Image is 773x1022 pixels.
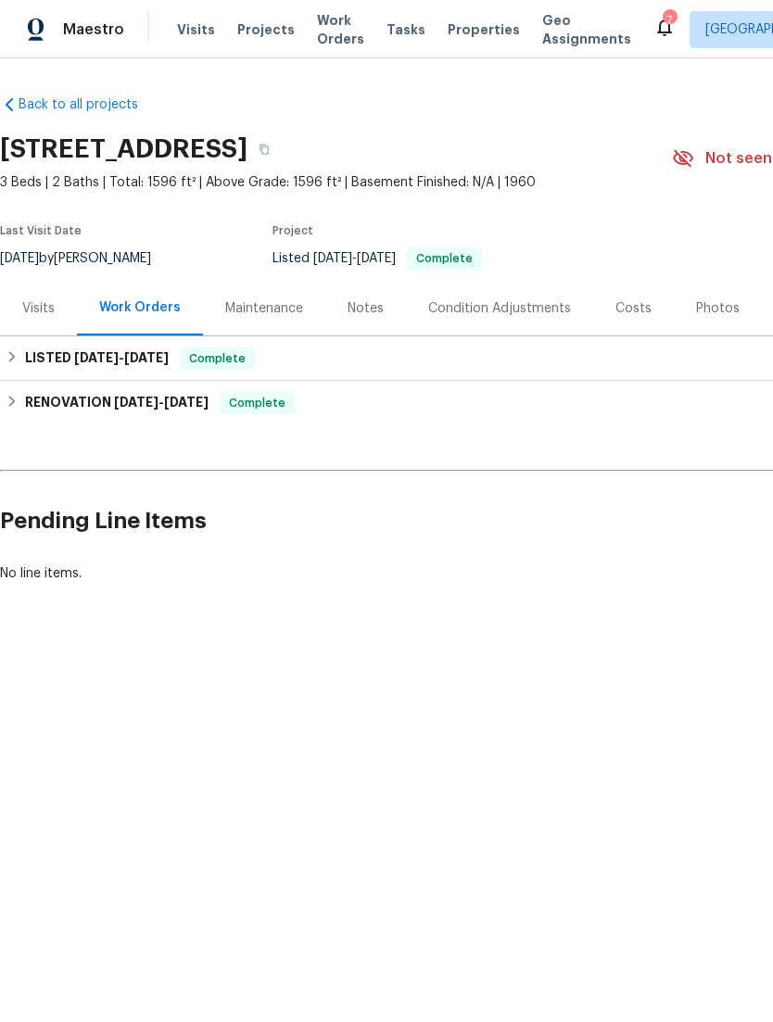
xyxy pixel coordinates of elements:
span: Tasks [386,23,425,36]
span: Properties [448,20,520,39]
span: [DATE] [313,252,352,265]
span: [DATE] [74,351,119,364]
span: Complete [409,253,480,264]
div: Notes [348,299,384,318]
div: Photos [696,299,740,318]
span: Visits [177,20,215,39]
span: [DATE] [164,396,209,409]
div: Condition Adjustments [428,299,571,318]
div: Visits [22,299,55,318]
span: [DATE] [124,351,169,364]
span: - [74,351,169,364]
span: [DATE] [357,252,396,265]
div: Costs [615,299,652,318]
span: [DATE] [114,396,158,409]
span: Geo Assignments [542,11,631,48]
span: Listed [272,252,482,265]
span: Work Orders [317,11,364,48]
span: - [313,252,396,265]
span: - [114,396,209,409]
span: Project [272,225,313,236]
span: Maestro [63,20,124,39]
h6: LISTED [25,347,169,370]
div: 7 [663,11,676,30]
span: Projects [237,20,295,39]
button: Copy Address [247,132,281,166]
span: Complete [182,349,253,368]
div: Maintenance [225,299,303,318]
span: Complete [222,394,293,412]
h6: RENOVATION [25,392,209,414]
div: Work Orders [99,298,181,317]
